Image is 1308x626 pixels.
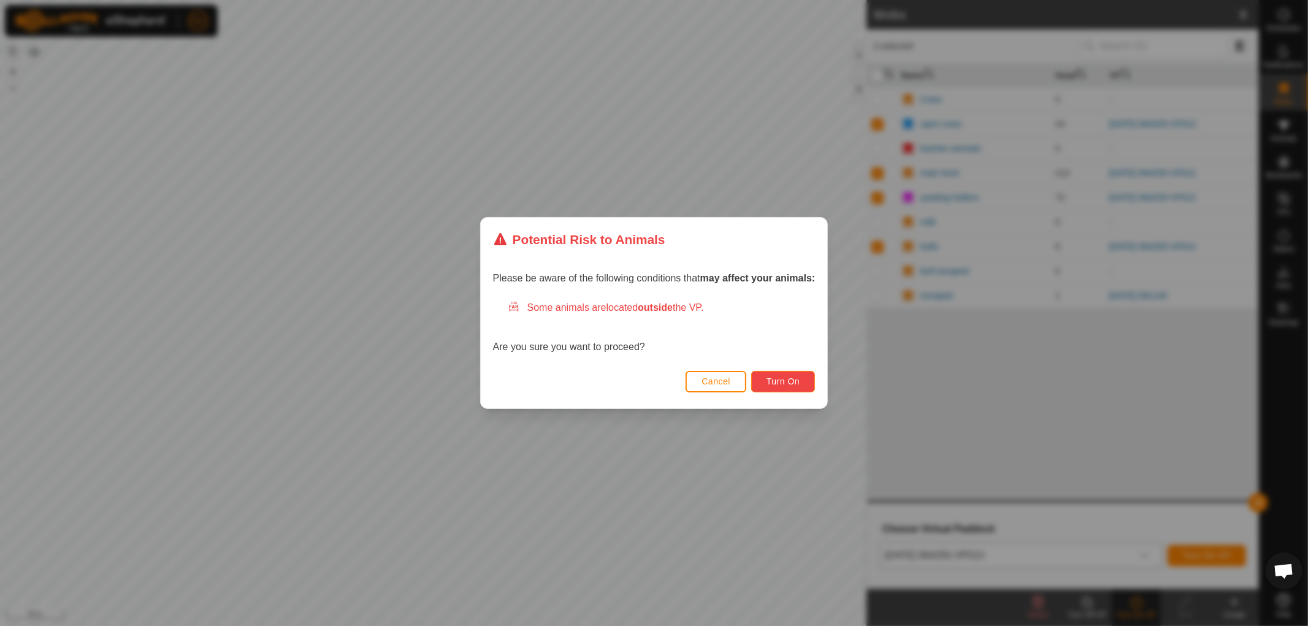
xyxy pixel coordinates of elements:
[702,376,730,386] span: Cancel
[767,376,800,386] span: Turn On
[1266,552,1302,589] div: Open chat
[751,371,815,392] button: Turn On
[493,273,816,283] span: Please be aware of the following conditions that
[493,300,816,354] div: Are you sure you want to proceed?
[606,302,704,313] span: located the VP.
[700,273,816,283] strong: may affect your animals:
[508,300,816,315] div: Some animals are
[493,230,665,249] div: Potential Risk to Animals
[686,371,746,392] button: Cancel
[638,302,673,313] strong: outside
